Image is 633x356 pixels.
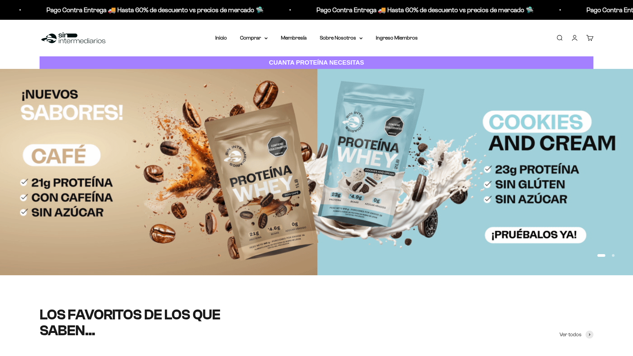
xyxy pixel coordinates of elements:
[320,34,363,42] summary: Sobre Nosotros
[376,35,418,41] a: Ingreso Miembros
[40,56,593,69] a: CUANTA PROTEÍNA NECESITAS
[559,330,593,339] a: Ver todos
[215,35,227,41] a: Inicio
[315,5,532,15] p: Pago Contra Entrega 🚚 Hasta 60% de descuento vs precios de mercado 🛸
[559,330,582,339] span: Ver todos
[269,59,364,66] strong: CUANTA PROTEÍNA NECESITAS
[40,307,220,339] split-lines: LOS FAVORITOS DE LOS QUE SABEN...
[45,5,262,15] p: Pago Contra Entrega 🚚 Hasta 60% de descuento vs precios de mercado 🛸
[281,35,307,41] a: Membresía
[240,34,268,42] summary: Comprar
